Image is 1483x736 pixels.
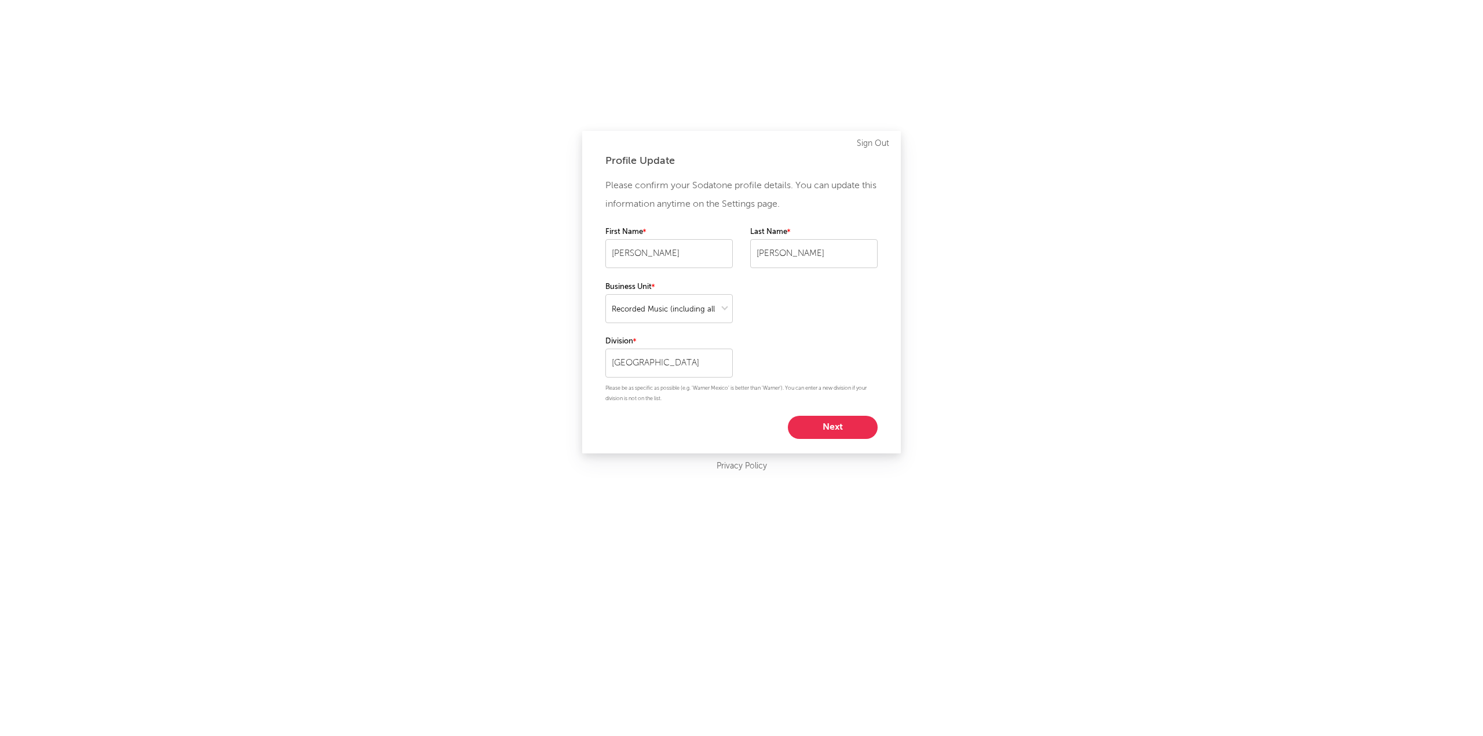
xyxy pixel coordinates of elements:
[605,280,733,294] label: Business Unit
[605,177,878,214] p: Please confirm your Sodatone profile details. You can update this information anytime on the Sett...
[750,225,878,239] label: Last Name
[605,239,733,268] input: Your first name
[605,335,733,349] label: Division
[857,137,889,151] a: Sign Out
[788,416,878,439] button: Next
[750,239,878,268] input: Your last name
[605,349,733,378] input: Your division
[717,459,767,474] a: Privacy Policy
[605,225,733,239] label: First Name
[605,154,878,168] div: Profile Update
[605,383,878,404] p: Please be as specific as possible (e.g. 'Warner Mexico' is better than 'Warner'). You can enter a...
